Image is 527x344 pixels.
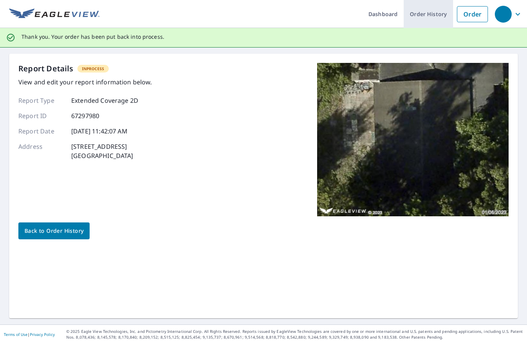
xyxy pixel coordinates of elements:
[18,142,64,160] p: Address
[18,96,64,105] p: Report Type
[71,111,99,120] p: 67297980
[30,332,55,337] a: Privacy Policy
[18,222,90,239] a: Back to Order History
[71,127,128,136] p: [DATE] 11:42:07 AM
[77,66,109,71] span: InProcess
[71,96,138,105] p: Extended Coverage 2D
[18,127,64,136] p: Report Date
[317,63,509,216] img: Top image
[71,142,133,160] p: [STREET_ADDRESS] [GEOGRAPHIC_DATA]
[18,63,74,74] p: Report Details
[9,8,100,20] img: EV Logo
[21,33,164,40] p: Thank you. Your order has been put back into process.
[4,332,28,337] a: Terms of Use
[66,329,523,340] p: © 2025 Eagle View Technologies, Inc. and Pictometry International Corp. All Rights Reserved. Repo...
[25,226,83,236] span: Back to Order History
[4,332,55,337] p: |
[18,77,152,87] p: View and edit your report information below.
[18,111,64,120] p: Report ID
[457,6,488,22] a: Order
